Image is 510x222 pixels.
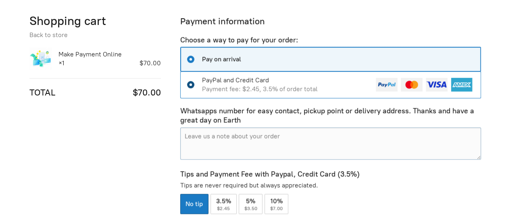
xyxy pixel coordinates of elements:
[133,87,161,99] span: $70.00
[216,197,231,205] span: 3.5%
[180,106,481,125] p: Whatsapps number for easy contact, pickup point or delivery address. Thanks and have a great day ...
[58,59,65,68] div: × 1
[401,78,423,91] img: master_card
[180,170,481,179] p: Tips and Payment Fee with Paypal, Credit Card (3.5%)
[451,78,473,91] img: amex
[58,50,161,59] a: Make Payment Online
[244,205,257,211] span: $3.50
[180,16,481,27] div: Payment information
[29,87,85,99] td: Total
[29,13,161,29] h1: Shopping cart
[65,59,161,68] div: $70.00
[426,78,448,91] img: visa
[217,205,230,211] span: $2.45
[270,205,283,211] span: $7.00
[180,35,481,45] p: Choose a way to pay for your order:
[376,78,398,91] img: paypal
[180,127,481,160] textarea: Leave us a note about your order
[29,31,68,39] a: Back to store
[202,55,477,64] div: Pay on arrival
[202,76,372,85] div: PayPal and Credit Card
[202,85,372,93] div: Payment fee: $2.45, 3.5% of order total
[246,197,255,205] span: 5%
[29,31,161,39] div: Breadcrumbs
[180,181,481,190] p: Tips are never required but always appreciated.
[271,197,283,205] span: 10%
